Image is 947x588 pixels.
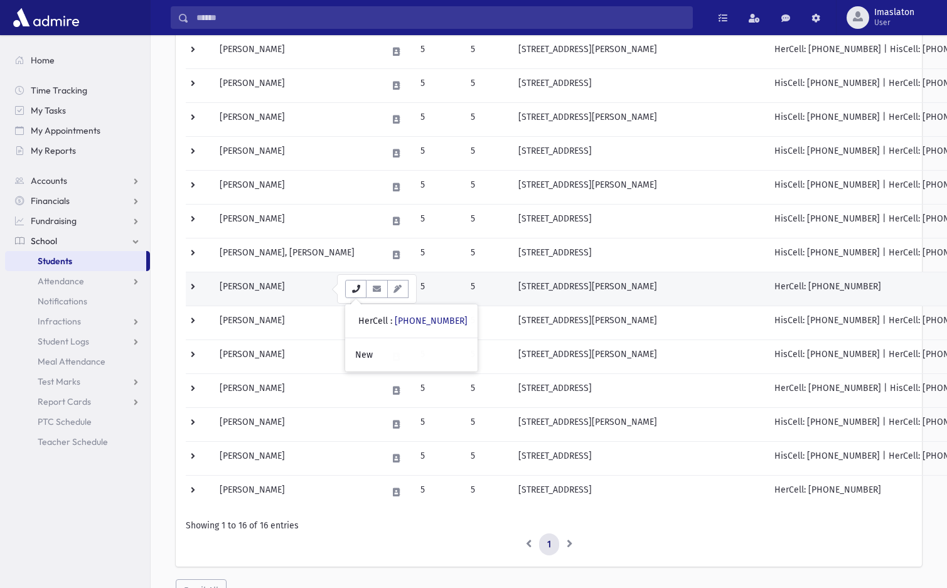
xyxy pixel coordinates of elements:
a: Student Logs [5,331,150,351]
td: [PERSON_NAME] [212,136,380,170]
td: 5 [413,238,463,272]
td: 5 [463,373,511,407]
span: My Appointments [31,125,100,136]
td: 5 [463,238,511,272]
td: 5 [463,204,511,238]
a: PTC Schedule [5,412,150,432]
td: 5 [413,102,463,136]
span: Accounts [31,175,67,186]
td: [STREET_ADDRESS][PERSON_NAME] [511,272,767,306]
td: [STREET_ADDRESS][PERSON_NAME] [511,102,767,136]
span: Imaslaton [874,8,914,18]
a: Financials [5,191,150,211]
td: 5 [463,339,511,373]
span: Fundraising [31,215,77,227]
a: Students [5,251,146,271]
td: 5 [413,35,463,68]
td: 5 [413,170,463,204]
td: [PERSON_NAME] [212,441,380,475]
span: Home [31,55,55,66]
td: [STREET_ADDRESS] [511,373,767,407]
input: Search [189,6,692,29]
td: 5 [463,441,511,475]
a: Time Tracking [5,80,150,100]
td: 5 [463,272,511,306]
span: Students [38,255,72,267]
a: Accounts [5,171,150,191]
td: 5 [463,136,511,170]
span: School [31,235,57,247]
td: [STREET_ADDRESS] [511,441,767,475]
span: Attendance [38,275,84,287]
td: [PERSON_NAME] [212,102,380,136]
button: Email Templates [387,280,409,298]
a: School [5,231,150,251]
td: 5 [413,475,463,509]
div: HerCell [358,314,468,328]
span: Time Tracking [31,85,87,96]
td: [STREET_ADDRESS] [511,136,767,170]
a: New [345,343,478,366]
span: : [390,316,392,326]
td: 5 [463,35,511,68]
td: 5 [463,306,511,339]
td: 5 [413,407,463,441]
td: [STREET_ADDRESS] [511,238,767,272]
td: [PERSON_NAME] [212,68,380,102]
span: Test Marks [38,376,80,387]
td: [PERSON_NAME] [212,339,380,373]
td: 5 [413,204,463,238]
span: PTC Schedule [38,416,92,427]
span: Infractions [38,316,81,327]
a: My Appointments [5,120,150,141]
td: [PERSON_NAME] [212,373,380,407]
a: My Reports [5,141,150,161]
td: [PERSON_NAME] [212,475,380,509]
td: [PERSON_NAME] [212,272,380,306]
a: Teacher Schedule [5,432,150,452]
a: Attendance [5,271,150,291]
span: My Tasks [31,105,66,116]
span: My Reports [31,145,76,156]
a: Report Cards [5,392,150,412]
td: [STREET_ADDRESS][PERSON_NAME] [511,407,767,441]
span: Report Cards [38,396,91,407]
td: [STREET_ADDRESS][PERSON_NAME] [511,339,767,373]
a: Infractions [5,311,150,331]
span: User [874,18,914,28]
a: 1 [539,533,559,556]
td: 5 [413,441,463,475]
td: [PERSON_NAME] [212,204,380,238]
td: 5 [413,272,463,306]
div: Showing 1 to 16 of 16 entries [186,519,912,532]
td: [PERSON_NAME] [212,407,380,441]
td: [STREET_ADDRESS][PERSON_NAME] [511,170,767,204]
span: Notifications [38,296,87,307]
td: [PERSON_NAME] [212,306,380,339]
a: Fundraising [5,211,150,231]
td: [STREET_ADDRESS] [511,204,767,238]
td: [STREET_ADDRESS] [511,68,767,102]
span: Teacher Schedule [38,436,108,447]
td: [STREET_ADDRESS] [511,475,767,509]
td: [STREET_ADDRESS][PERSON_NAME] [511,306,767,339]
span: Student Logs [38,336,89,347]
span: Meal Attendance [38,356,105,367]
td: 5 [463,475,511,509]
td: 5 [413,136,463,170]
td: 5 [413,68,463,102]
td: [PERSON_NAME] [212,170,380,204]
a: [PHONE_NUMBER] [395,316,468,326]
td: 5 [463,407,511,441]
a: My Tasks [5,100,150,120]
td: [PERSON_NAME], [PERSON_NAME] [212,238,380,272]
td: [PERSON_NAME] [212,35,380,68]
img: AdmirePro [10,5,82,30]
td: 5 [463,102,511,136]
a: Meal Attendance [5,351,150,372]
td: 5 [463,170,511,204]
span: Financials [31,195,70,206]
a: Home [5,50,150,70]
td: 5 [413,373,463,407]
td: [STREET_ADDRESS][PERSON_NAME] [511,35,767,68]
